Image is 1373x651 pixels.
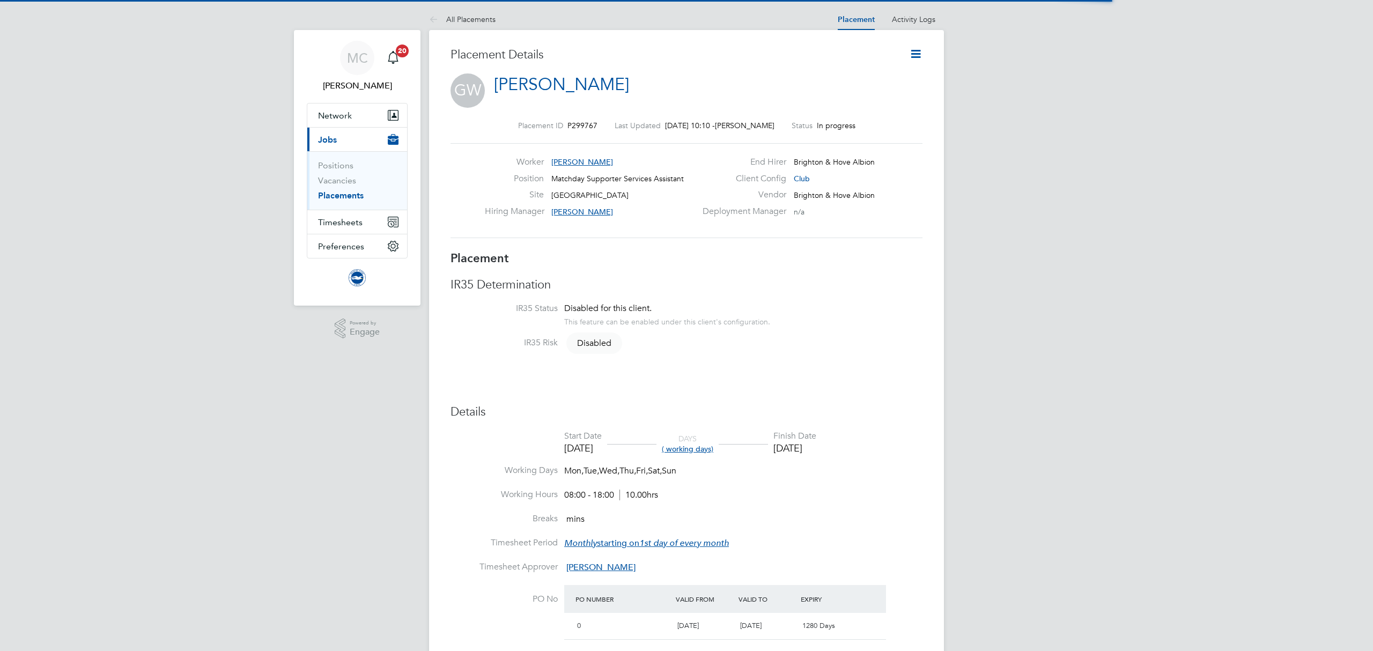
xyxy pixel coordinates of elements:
span: Preferences [318,241,364,251]
label: End Hirer [696,157,786,168]
span: Disabled for this client. [564,303,652,314]
span: Engage [350,328,380,337]
span: GW [451,73,485,108]
div: PO Number [573,589,673,609]
span: 10.00hrs [619,490,658,500]
span: [PERSON_NAME] [551,157,613,167]
span: MC [347,51,368,65]
span: Club [794,174,810,183]
span: Powered by [350,319,380,328]
span: [DATE] 10:10 - [665,121,715,130]
div: This feature can be enabled under this client's configuration. [564,314,770,327]
span: [PERSON_NAME] [566,562,636,573]
div: Jobs [307,151,407,210]
div: Start Date [564,431,602,442]
a: All Placements [429,14,496,24]
span: Sat, [648,465,662,476]
span: 1280 Days [802,621,835,630]
a: Positions [318,160,353,171]
a: MC[PERSON_NAME] [307,41,408,92]
span: [GEOGRAPHIC_DATA] [551,190,629,200]
button: Timesheets [307,210,407,234]
nav: Main navigation [294,30,420,306]
label: Working Hours [451,489,558,500]
span: Mon, [564,465,584,476]
span: [PERSON_NAME] [551,207,613,217]
div: [DATE] [564,442,602,454]
b: Placement [451,251,509,265]
span: In progress [817,121,855,130]
span: Tue, [584,465,599,476]
label: Site [485,189,544,201]
button: Preferences [307,234,407,258]
em: Monthly [564,538,597,549]
label: Placement ID [518,121,563,130]
label: IR35 Status [451,303,558,314]
a: Vacancies [318,175,356,186]
span: Timesheets [318,217,363,227]
span: 0 [577,621,581,630]
div: Finish Date [773,431,816,442]
span: Fri, [636,465,648,476]
span: Sun [662,465,676,476]
label: Position [485,173,544,184]
label: Status [792,121,813,130]
span: [DATE] [677,621,699,630]
div: [DATE] [773,442,816,454]
span: [PERSON_NAME] [715,121,774,130]
span: starting on [564,538,729,549]
label: IR35 Risk [451,337,558,349]
span: Brighton & Hove Albion [794,157,875,167]
span: Jobs [318,135,337,145]
a: Placement [838,15,875,24]
span: Wed, [599,465,619,476]
h3: Placement Details [451,47,893,63]
button: Jobs [307,128,407,151]
span: Network [318,110,352,121]
label: Timesheet Period [451,537,558,549]
span: 20 [396,45,409,57]
a: 20 [382,41,404,75]
div: 08:00 - 18:00 [564,490,658,501]
button: Network [307,103,407,127]
label: Timesheet Approver [451,561,558,573]
span: P299767 [567,121,597,130]
span: Brighton & Hove Albion [794,190,875,200]
div: DAYS [656,434,719,453]
a: Placements [318,190,364,201]
span: Millie Crowhurst [307,79,408,92]
span: Matchday Supporter Services Assistant [551,174,684,183]
label: PO No [451,594,558,605]
img: brightonandhovealbion-logo-retina.png [349,269,366,286]
div: Expiry [798,589,861,609]
label: Hiring Manager [485,206,544,217]
label: Breaks [451,513,558,524]
span: Thu, [619,465,636,476]
a: Go to home page [307,269,408,286]
label: Deployment Manager [696,206,786,217]
a: Activity Logs [892,14,935,24]
div: Valid From [673,589,736,609]
span: Disabled [566,332,622,354]
span: [DATE] [740,621,762,630]
span: n/a [794,207,804,217]
a: Powered byEngage [335,319,380,339]
label: Last Updated [615,121,661,130]
label: Worker [485,157,544,168]
label: Working Days [451,465,558,476]
a: [PERSON_NAME] [494,74,629,95]
h3: Details [451,404,922,420]
div: Valid To [736,589,799,609]
span: mins [566,514,585,524]
label: Vendor [696,189,786,201]
h3: IR35 Determination [451,277,922,293]
em: 1st day of every month [639,538,729,549]
span: ( working days) [662,444,713,454]
label: Client Config [696,173,786,184]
